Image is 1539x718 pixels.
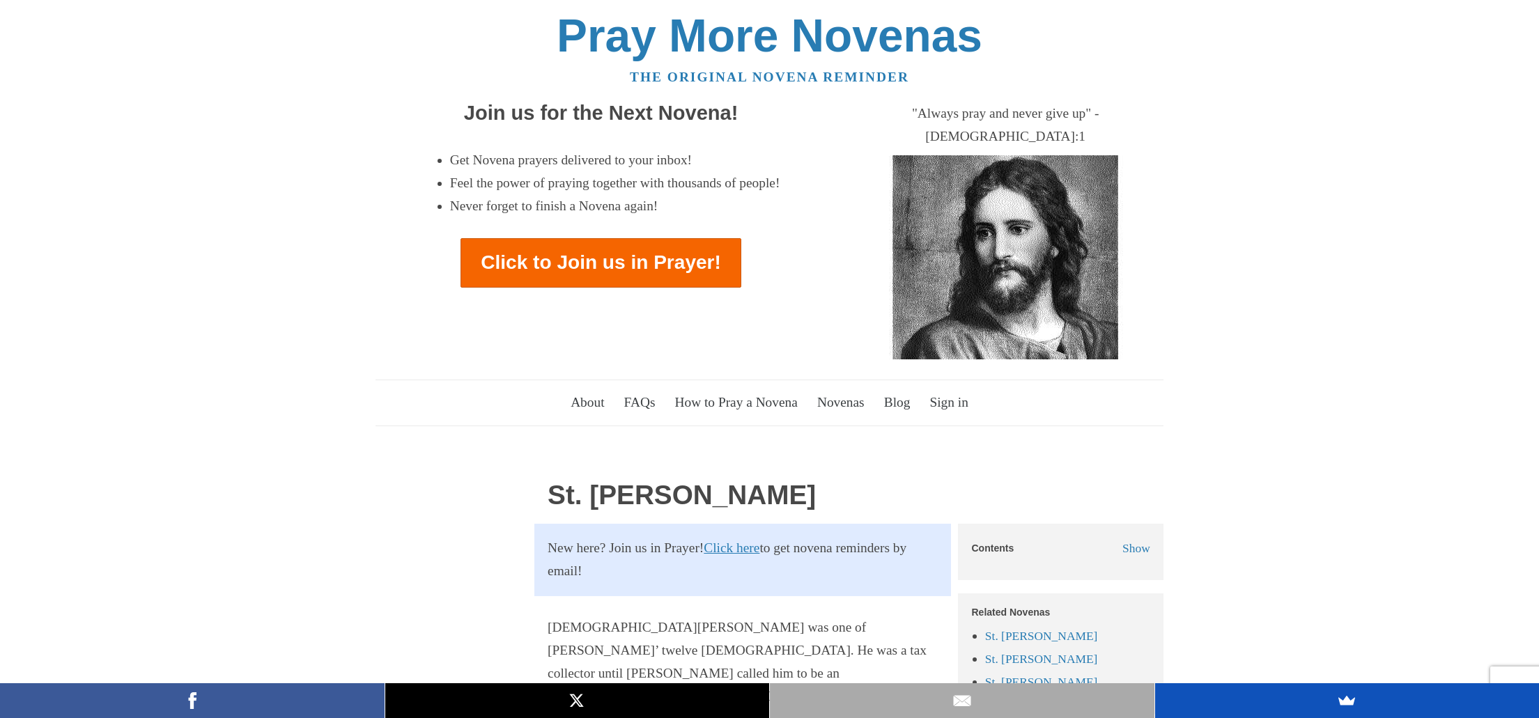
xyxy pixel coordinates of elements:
[450,149,780,172] li: Get Novena prayers delivered to your inbox!
[972,607,1150,618] h5: Related Novenas
[1122,541,1150,555] span: Show
[450,195,780,218] li: Never forget to finish a Novena again!
[876,383,918,422] a: Blog
[461,238,741,288] a: Click to Join us in Prayer!
[952,690,973,711] img: Email
[182,690,203,711] img: Facebook
[809,383,872,422] a: Novenas
[985,629,1098,643] a: St. [PERSON_NAME]
[847,102,1163,148] div: "Always pray and never give up" - [DEMOGRAPHIC_DATA]:1
[566,690,587,711] img: X
[376,102,826,125] h2: Join us for the Next Novena!
[872,155,1138,359] img: Jesus
[534,524,952,597] section: New here? Join us in Prayer! to get novena reminders by email!
[630,70,909,84] a: The original novena reminder
[922,383,977,422] a: Sign in
[972,543,1014,554] h5: Contents
[450,172,780,195] li: Feel the power of praying together with thousands of people!
[563,383,613,422] a: About
[557,10,982,61] a: Pray More Novenas
[548,481,938,510] h1: St. [PERSON_NAME]
[704,537,759,560] a: Click here
[1336,690,1357,711] img: SumoMe
[616,383,663,422] a: FAQs
[385,683,770,718] a: X
[667,383,806,422] a: How to Pray a Novena
[985,675,1098,689] a: St. [PERSON_NAME]
[770,683,1154,718] a: Email
[985,652,1098,666] a: St. [PERSON_NAME]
